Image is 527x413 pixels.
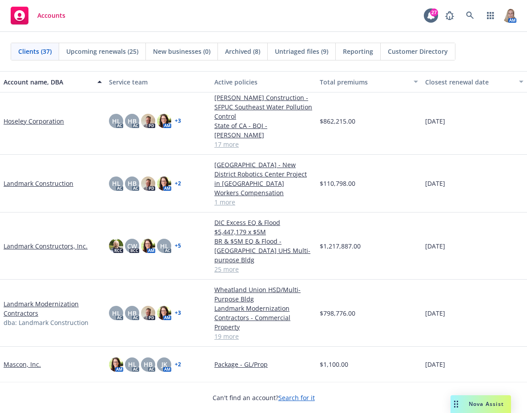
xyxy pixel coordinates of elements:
[451,395,462,413] div: Drag to move
[425,360,445,369] span: [DATE]
[112,179,121,188] span: HL
[469,400,504,408] span: Nova Assist
[425,179,445,188] span: [DATE]
[157,114,171,128] img: photo
[425,116,445,126] span: [DATE]
[388,47,448,56] span: Customer Directory
[161,360,167,369] span: JK
[141,176,155,191] img: photo
[214,360,313,369] a: Package - GL/Prop
[157,306,171,320] img: photo
[175,118,181,124] a: + 3
[214,332,313,341] a: 19 more
[320,360,348,369] span: $1,100.00
[214,160,313,188] a: [GEOGRAPHIC_DATA] - New District Robotics Center Project in [GEOGRAPHIC_DATA]
[4,360,41,369] a: Mascon, Inc.
[128,179,137,188] span: HB
[320,309,355,318] span: $798,776.00
[157,176,171,191] img: photo
[18,47,52,56] span: Clients (37)
[320,77,408,87] div: Total premiums
[425,241,445,251] span: [DATE]
[4,77,92,87] div: Account name, DBA
[214,197,313,207] a: 1 more
[214,93,313,121] a: [PERSON_NAME] Construction - SFPUC Southeast Water Pollution Control
[214,218,313,237] a: DIC Excess EQ & Flood $5,447,179 x $5M
[141,114,155,128] img: photo
[112,116,121,126] span: HL
[128,360,137,369] span: HL
[275,47,328,56] span: Untriaged files (9)
[4,299,102,318] a: Landmark Modernization Contractors
[128,309,137,318] span: HB
[214,188,313,197] a: Workers Compensation
[211,71,316,92] button: Active policies
[175,310,181,316] a: + 3
[316,71,422,92] button: Total premiums
[4,241,88,251] a: Landmark Constructors, Inc.
[441,7,459,24] a: Report a Bug
[37,12,65,19] span: Accounts
[175,243,181,249] a: + 5
[213,393,315,402] span: Can't find an account?
[153,47,210,56] span: New businesses (0)
[7,3,69,28] a: Accounts
[109,239,123,253] img: photo
[425,309,445,318] span: [DATE]
[430,8,438,16] div: 27
[422,71,527,92] button: Closest renewal date
[214,121,313,140] a: State of CA - BQI - [PERSON_NAME]
[214,237,313,265] a: BR & $5M EQ & Flood - [GEOGRAPHIC_DATA] UHS Multi-purpose Bldg
[343,47,373,56] span: Reporting
[4,179,73,188] a: Landmark Construction
[320,179,355,188] span: $110,798.00
[144,360,153,369] span: HB
[141,239,155,253] img: photo
[320,116,355,126] span: $862,215.00
[112,309,121,318] span: HL
[214,285,313,304] a: Wheatland Union HSD/Multi-Purpose Bldg
[105,71,211,92] button: Service team
[175,181,181,186] a: + 2
[214,304,313,332] a: Landmark Modernization Contractors - Commercial Property
[128,116,137,126] span: HB
[225,47,260,56] span: Archived (8)
[4,116,64,126] a: Hoseley Corporation
[461,7,479,24] a: Search
[66,47,138,56] span: Upcoming renewals (25)
[482,7,499,24] a: Switch app
[109,357,123,372] img: photo
[4,318,89,327] span: dba: Landmark Construction
[127,241,137,251] span: CW
[320,241,361,251] span: $1,217,887.00
[141,306,155,320] img: photo
[451,395,511,413] button: Nova Assist
[214,77,313,87] div: Active policies
[175,362,181,367] a: + 2
[214,140,313,149] a: 17 more
[502,8,516,23] img: photo
[278,393,315,402] a: Search for it
[214,265,313,274] a: 25 more
[160,241,169,251] span: HL
[425,77,514,87] div: Closest renewal date
[109,77,207,87] div: Service team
